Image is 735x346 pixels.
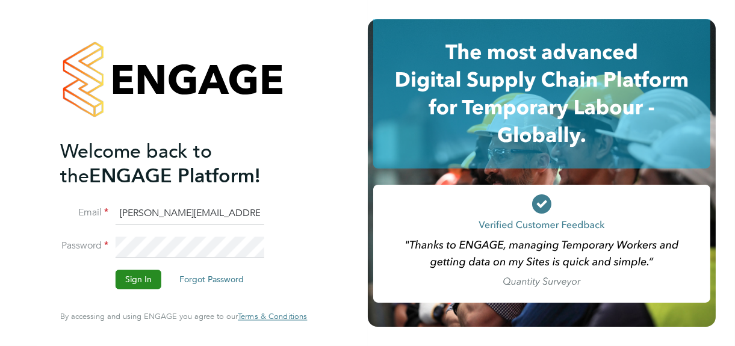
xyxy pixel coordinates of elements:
[116,270,161,289] button: Sign In
[60,139,295,188] h2: ENGAGE Platform!
[170,270,253,289] button: Forgot Password
[238,312,307,322] span: Terms & Conditions
[60,140,212,188] span: Welcome back to the
[60,206,108,219] label: Email
[60,240,108,253] label: Password
[116,203,264,224] input: Enter your work email...
[60,312,307,322] span: By accessing and using ENGAGE you agree to our
[238,312,307,322] a: Terms & Conditions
